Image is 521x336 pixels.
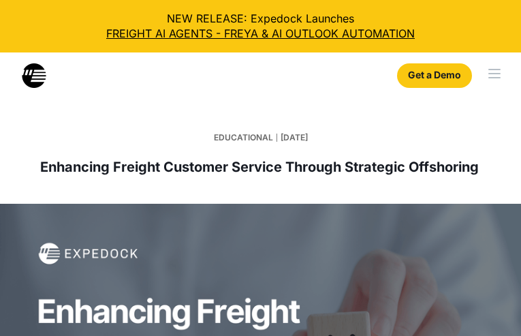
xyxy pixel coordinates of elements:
[281,128,308,147] div: [DATE]
[214,128,273,147] div: Educational
[11,11,510,42] div: NEW RELEASE: Expedock Launches
[477,52,521,96] div: menu
[453,271,521,336] iframe: Chat Widget
[40,157,481,177] h1: Enhancing Freight Customer Service Through Strategic Offshoring
[11,26,510,41] a: FREIGHT AI AGENTS - FREYA & AI OUTLOOK AUTOMATION
[397,63,472,88] a: Get a Demo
